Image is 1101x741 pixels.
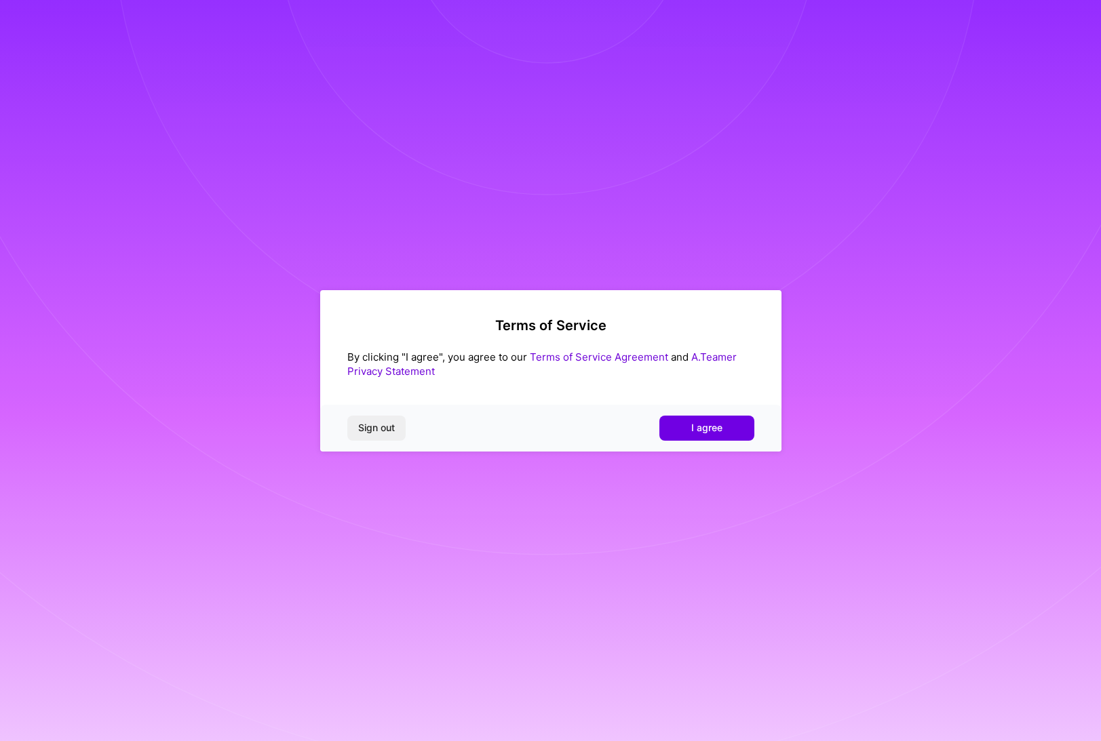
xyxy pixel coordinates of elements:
[347,317,754,334] h2: Terms of Service
[530,351,668,363] a: Terms of Service Agreement
[358,421,395,435] span: Sign out
[347,416,406,440] button: Sign out
[691,421,722,435] span: I agree
[659,416,754,440] button: I agree
[347,350,754,378] div: By clicking "I agree", you agree to our and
